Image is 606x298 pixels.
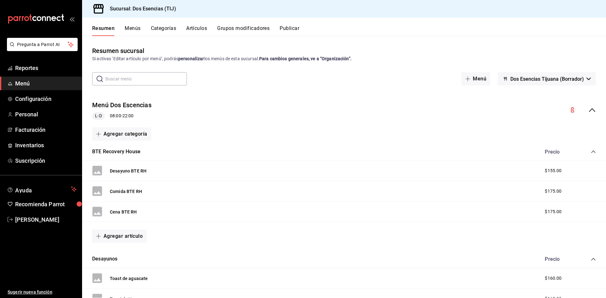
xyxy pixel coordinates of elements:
h3: Sucursal: Dos Esencias (TIJ) [105,5,176,13]
button: Cena BTE RH [110,209,137,215]
div: collapse-menu-row [82,96,606,125]
span: $175.00 [545,188,561,195]
div: Resumen sucursal [92,46,144,56]
span: $155.00 [545,167,561,174]
span: Sugerir nueva función [8,289,77,295]
a: Pregunta a Parrot AI [4,46,78,52]
button: Menús [125,25,140,36]
span: Suscripción [15,156,77,165]
div: Precio [538,149,579,155]
input: Buscar menú [105,73,187,85]
span: Personal [15,110,77,119]
button: Menú Dos Escencias [92,101,151,110]
button: Categorías [151,25,176,36]
span: Menú [15,79,77,88]
button: Desayuno BTE RH [110,168,146,174]
button: Pregunta a Parrot AI [7,38,78,51]
strong: personalizar [178,56,204,61]
button: BTE Recovery House [92,148,140,155]
button: Artículos [186,25,207,36]
span: Inventarios [15,141,77,149]
span: $175.00 [545,208,561,215]
strong: Para cambios generales, ve a “Organización”. [259,56,352,61]
span: Pregunta a Parrot AI [17,41,68,48]
span: Recomienda Parrot [15,200,77,208]
button: Toast de aguacate [110,275,148,282]
span: Ayuda [15,185,68,193]
div: Precio [538,256,579,262]
button: Resumen [92,25,115,36]
span: $160.00 [545,275,561,282]
span: L-D [92,113,104,119]
button: Comida BTE RH [110,188,142,195]
span: [PERSON_NAME] [15,215,77,224]
button: Menú [461,72,490,85]
span: Dos Esencias Tijuana (Borrador) [510,76,584,82]
button: Agregar artículo [92,230,146,243]
button: open_drawer_menu [69,16,74,21]
div: 08:00 - 22:00 [92,112,151,120]
button: collapse-category-row [591,257,596,262]
span: Facturación [15,126,77,134]
button: collapse-category-row [591,149,596,154]
span: Configuración [15,95,77,103]
div: Si activas ‘Editar artículo por menú’, podrás los menús de esta sucursal. [92,56,596,62]
button: Publicar [280,25,299,36]
button: Dos Esencias Tijuana (Borrador) [498,72,596,85]
div: navigation tabs [92,25,606,36]
button: Desayunos [92,255,118,263]
button: Agregar categoría [92,127,151,141]
button: Grupos modificadores [217,25,270,36]
span: Reportes [15,64,77,72]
